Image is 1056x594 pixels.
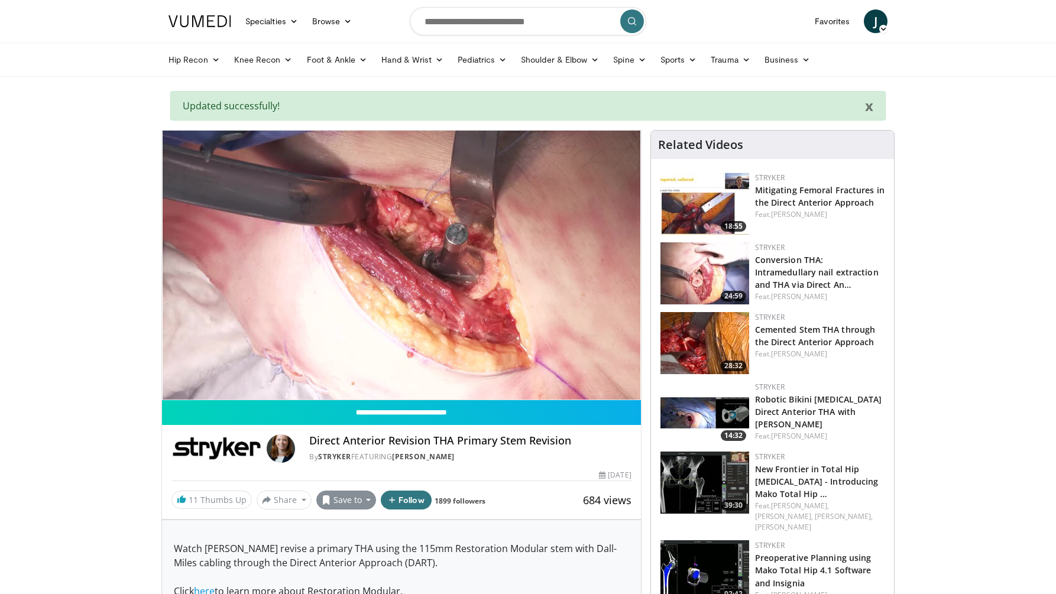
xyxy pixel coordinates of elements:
div: Updated successfully! [170,91,886,121]
a: Robotic Bikini [MEDICAL_DATA] Direct Anterior THA with [PERSON_NAME] [755,394,882,430]
a: Business [757,48,818,72]
a: [PERSON_NAME] [392,452,455,462]
a: Stryker [755,173,785,183]
span: 11 [189,494,198,505]
img: 5b4548d7-4744-446d-8b11-0b10f47e7853.150x105_q85_crop-smart_upscale.jpg [660,382,749,444]
a: [PERSON_NAME] [771,349,827,359]
a: Pediatrics [451,48,514,72]
a: 11 Thumbs Up [171,491,252,509]
button: Share [257,491,312,509]
a: Sports [653,48,704,72]
a: Stryker [755,452,785,462]
a: Spine [606,48,653,72]
button: x [865,99,873,113]
a: Cemented Stem THA through the Direct Anterior Approach [755,324,876,348]
a: Trauma [704,48,757,72]
a: 14:32 [660,382,749,444]
a: [PERSON_NAME], [755,511,813,521]
img: 6b74bb2b-472e-4d3e-b866-15df13bf8239.150x105_q85_crop-smart_upscale.jpg [660,173,749,235]
a: Stryker [755,382,785,392]
span: 14:32 [721,430,746,441]
a: Shoulder & Elbow [514,48,606,72]
a: Foot & Ankle [300,48,375,72]
a: Stryker [755,540,785,550]
img: Stryker [171,434,262,463]
img: VuMedi Logo [169,15,231,27]
img: Avatar [267,434,295,463]
a: 24:59 [660,242,749,304]
video-js: Video Player [162,131,641,400]
a: 28:32 [660,312,749,374]
a: [PERSON_NAME] [771,291,827,301]
a: Hand & Wrist [374,48,451,72]
button: Follow [381,491,432,509]
div: Feat. [755,431,885,442]
a: Stryker [318,452,351,462]
a: [PERSON_NAME] [755,522,811,532]
div: Feat. [755,349,885,359]
a: Preoperative Planning using Mako Total Hip 4.1 Software and Insignia [755,552,872,588]
div: Feat. [755,501,885,533]
h4: Direct Anterior Revision THA Primary Stem Revision [309,434,631,447]
a: 39:30 [660,452,749,514]
a: [PERSON_NAME], [771,501,829,511]
h4: Related Videos [658,138,743,152]
span: 39:30 [721,500,746,511]
div: [DATE] [599,470,631,481]
span: 28:32 [721,361,746,371]
span: 24:59 [721,291,746,301]
a: Conversion THA: Intramedullary nail extraction and THA via Direct An… [755,254,879,290]
a: New Frontier in Total Hip [MEDICAL_DATA] - Introducing Mako Total Hip … [755,463,879,499]
a: Hip Recon [161,48,227,72]
div: Feat. [755,291,885,302]
span: 684 views [583,493,631,507]
a: Specialties [238,9,305,33]
a: Favorites [808,9,857,33]
a: Stryker [755,242,785,252]
a: [PERSON_NAME] [771,431,827,441]
a: [PERSON_NAME] [771,209,827,219]
a: Stryker [755,312,785,322]
a: 1899 followers [435,496,485,506]
div: Feat. [755,209,885,220]
a: Knee Recon [227,48,300,72]
a: Browse [305,9,359,33]
a: J [864,9,887,33]
button: Save to [316,491,377,509]
a: Mitigating Femoral Fractures in the Direct Anterior Approach [755,184,885,208]
a: [PERSON_NAME], [815,511,873,521]
img: 61c022a7-ba8e-4cd7-927d-6d2e4651a99b.150x105_q85_crop-smart_upscale.jpg [660,452,749,514]
input: Search topics, interventions [410,7,646,35]
span: 18:55 [721,221,746,232]
a: 18:55 [660,173,749,235]
img: 4f02d6de-8da9-4374-a3c3-ef38668d42aa.150x105_q85_crop-smart_upscale.jpg [660,312,749,374]
div: By FEATURING [309,452,631,462]
img: f2681aa5-e24c-4cda-9d8f-322f406b0ba1.150x105_q85_crop-smart_upscale.jpg [660,242,749,304]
